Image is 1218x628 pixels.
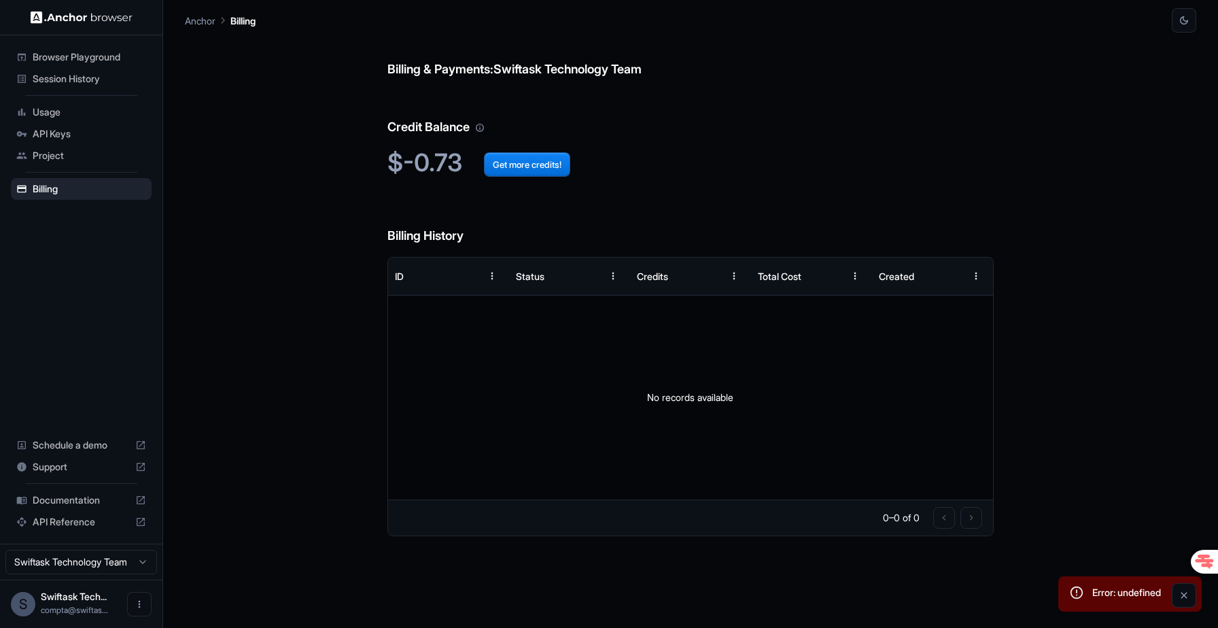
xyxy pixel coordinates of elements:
[395,271,404,282] div: ID
[455,264,480,288] button: Sort
[33,515,130,529] span: API Reference
[516,271,544,282] div: Status
[387,199,994,246] h6: Billing History
[843,264,867,288] button: Menu
[758,271,801,282] div: Total Cost
[484,152,570,177] button: Get more credits!
[33,105,146,119] span: Usage
[11,123,152,145] div: API Keys
[1172,583,1196,608] button: Close
[33,50,146,64] span: Browser Playground
[722,264,746,288] button: Menu
[11,511,152,533] div: API Reference
[637,271,668,282] div: Credits
[41,591,107,602] span: Swiftask Technology
[818,264,843,288] button: Sort
[879,271,914,282] div: Created
[11,46,152,68] div: Browser Playground
[480,264,504,288] button: Menu
[33,72,146,86] span: Session History
[127,592,152,616] button: Open menu
[33,460,130,474] span: Support
[11,489,152,511] div: Documentation
[33,149,146,162] span: Project
[387,90,994,137] h6: Credit Balance
[33,127,146,141] span: API Keys
[185,14,215,28] p: Anchor
[11,68,152,90] div: Session History
[601,264,625,288] button: Menu
[33,438,130,452] span: Schedule a demo
[185,13,256,28] nav: breadcrumb
[33,182,146,196] span: Billing
[33,493,130,507] span: Documentation
[964,264,988,288] button: Menu
[11,456,152,478] div: Support
[31,11,133,24] img: Anchor Logo
[41,605,108,615] span: compta@swiftask.ai
[939,264,964,288] button: Sort
[11,145,152,167] div: Project
[230,14,256,28] p: Billing
[388,296,994,500] div: No records available
[11,178,152,200] div: Billing
[697,264,722,288] button: Sort
[1092,580,1161,608] div: Error: undefined
[11,434,152,456] div: Schedule a demo
[883,511,920,525] p: 0–0 of 0
[11,101,152,123] div: Usage
[387,148,994,177] h2: $-0.73
[11,592,35,616] div: S
[475,123,485,133] svg: Your credit balance will be consumed as you use the API. Visit the usage page to view a breakdown...
[387,33,994,80] h6: Billing & Payments: Swiftask Technology Team
[576,264,601,288] button: Sort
